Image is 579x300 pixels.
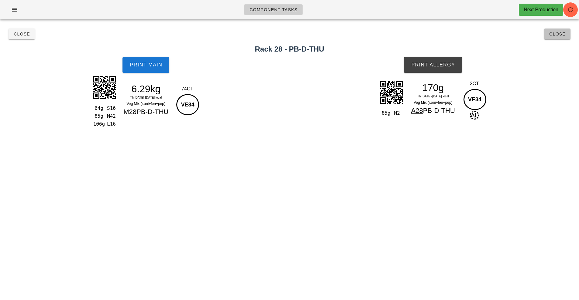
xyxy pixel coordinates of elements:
span: A28 [411,107,423,114]
div: 2CT [462,80,487,87]
div: 6.29kg [119,84,172,93]
img: IyA3kuUVcUAv6N49sSQroRogQCwKpzSNRWbGz6WqqQEPJMXQjZ3DVZtXw0IRYM2wSQwkw6Ots0PHSeK7us3SkrhEwQIEWXTK7... [376,77,406,107]
div: M2 [392,109,404,117]
div: Veg Mix (r.oni+fen+pep) [407,99,460,106]
div: S16 [105,104,117,112]
button: Close [544,29,570,39]
button: Print Main [122,57,169,73]
div: Next Production [524,6,558,13]
span: M28 [123,108,136,116]
img: FAn4KmHJj4J2MRGzW0bIaQlOyst8U+AJ4C5vmEkchpCbgioj5oE4M46bJ0hpILTIe9RahOiklDZq9pM4pLqJxVfFVEnh20XQ5... [89,72,119,103]
div: M42 [105,112,117,120]
div: VE34 [176,94,199,115]
a: Component Tasks [244,4,303,15]
button: Print Allergy [404,57,462,73]
div: 74CT [175,85,200,93]
span: AL [470,111,479,120]
span: Print Allergy [411,62,455,68]
div: 170g [407,83,460,92]
span: Component Tasks [249,7,298,12]
div: 85g [92,112,105,120]
button: Close [9,29,35,39]
div: Veg Mix (r.oni+fen+pep) [119,101,172,107]
span: PB-D-THU [423,107,455,114]
div: L16 [105,120,117,128]
span: Close [549,32,566,36]
span: Th [DATE]-[DATE] local [130,96,162,99]
div: 85g [379,109,391,117]
span: Print Main [129,62,162,68]
span: PB-D-THU [136,108,168,116]
div: 106g [92,120,105,128]
span: Th [DATE]-[DATE] local [417,95,449,98]
div: 64g [92,104,105,112]
div: VE34 [464,89,486,110]
h2: Rack 28 - PB-D-THU [4,44,575,55]
span: Close [13,32,30,36]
